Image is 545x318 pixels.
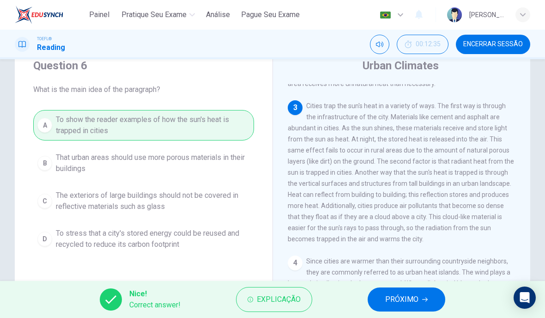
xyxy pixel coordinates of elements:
span: Pratique seu exame [121,9,187,20]
button: Pratique seu exame [118,6,199,23]
div: Esconder [397,35,448,54]
span: What is the main idea of the paragraph? [33,84,254,95]
span: PRÓXIMO [385,293,418,306]
h4: Urban Climates [363,58,439,73]
span: 00:12:35 [416,41,441,48]
span: Encerrar Sessão [463,41,523,48]
button: Painel [85,6,114,23]
h1: Reading [37,42,65,53]
span: Pague Seu Exame [241,9,300,20]
span: Cities trap the sun's heat in a variety of ways. The first way is through the infrastructure of t... [288,102,514,243]
a: EduSynch logo [15,6,85,24]
span: Análise [206,9,230,20]
span: Explicação [257,293,301,306]
span: Nice! [129,288,181,300]
span: TOEFL® [37,36,52,42]
button: Explicação [236,287,312,312]
h4: Question 6 [33,58,254,73]
button: PRÓXIMO [368,287,445,312]
div: Open Intercom Messenger [514,287,536,309]
button: Pague Seu Exame [237,6,303,23]
img: pt [380,12,391,18]
div: 3 [288,100,303,115]
button: Análise [202,6,234,23]
button: 00:12:35 [397,35,448,54]
span: Correct answer! [129,300,181,311]
button: Encerrar Sessão [456,35,530,54]
div: [PERSON_NAME] [469,9,504,20]
div: Silenciar [370,35,389,54]
div: 4 [288,256,303,270]
img: EduSynch logo [15,6,63,24]
span: Painel [89,9,109,20]
img: Profile picture [447,7,462,22]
